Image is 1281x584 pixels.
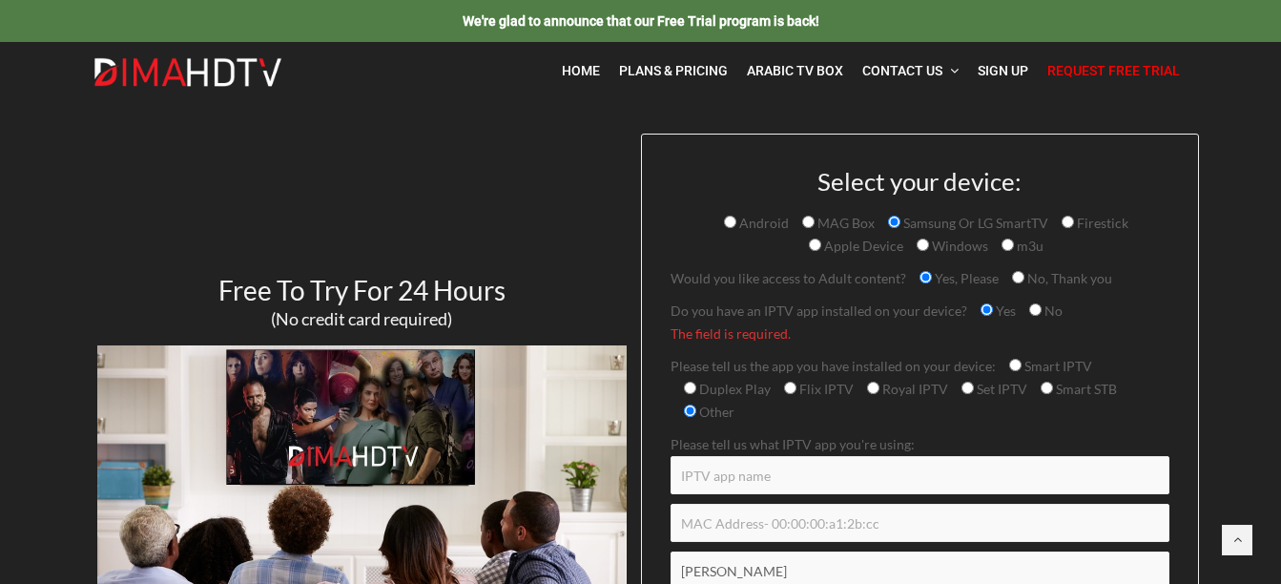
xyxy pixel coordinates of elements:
span: Plans & Pricing [619,63,728,78]
span: Yes [993,302,1016,319]
span: The field is required. [671,323,1169,345]
p: Would you like access to Adult content? [671,267,1169,290]
span: Windows [929,238,988,254]
input: No, Thank you [1012,271,1024,283]
span: Smart STB [1053,381,1117,397]
input: Apple Device [809,239,821,251]
input: Windows [917,239,929,251]
span: Other [696,404,734,420]
span: Contact Us [862,63,942,78]
input: Set IPTV [961,382,974,394]
a: We're glad to announce that our Free Trial program is back! [463,12,819,29]
a: Contact Us [853,52,968,91]
span: Set IPTV [974,381,1027,397]
a: Request Free Trial [1038,52,1189,91]
span: Samsung Or LG SmartTV [900,215,1048,231]
span: (No credit card required) [271,308,452,329]
span: No, Thank you [1024,270,1112,286]
img: Dima HDTV [93,57,283,88]
input: No [1029,303,1042,316]
span: Apple Device [821,238,903,254]
span: Arabic TV Box [747,63,843,78]
span: m3u [1014,238,1043,254]
a: Home [552,52,610,91]
p: Please tell us what IPTV app you're using: [671,433,1169,494]
input: Flix IPTV [784,382,796,394]
span: Royal IPTV [879,381,948,397]
input: Smart STB [1041,382,1053,394]
span: Sign Up [978,63,1028,78]
input: Samsung Or LG SmartTV [888,216,900,228]
span: Smart IPTV [1022,358,1092,374]
input: Royal IPTV [867,382,879,394]
input: Firestick [1062,216,1074,228]
span: No [1042,302,1063,319]
p: Please tell us the app you have installed on your device: [671,355,1169,424]
span: Request Free Trial [1047,63,1180,78]
input: Smart IPTV [1009,359,1022,371]
span: Free To Try For 24 Hours [218,274,506,306]
p: Do you have an IPTV app installed on your device? [671,300,1169,345]
a: Sign Up [968,52,1038,91]
input: Yes, Please [919,271,932,283]
span: Duplex Play [696,381,771,397]
a: Plans & Pricing [610,52,737,91]
input: MAC Address- 00:00:00:a1:2b:cc [671,504,1169,542]
a: Back to top [1222,525,1252,555]
span: Flix IPTV [796,381,854,397]
span: Android [736,215,789,231]
input: Yes [981,303,993,316]
span: Home [562,63,600,78]
span: Select your device: [817,166,1022,197]
a: Arabic TV Box [737,52,853,91]
span: MAG Box [815,215,875,231]
span: We're glad to announce that our Free Trial program is back! [463,13,819,29]
span: Firestick [1074,215,1128,231]
input: IPTV app name [671,456,1169,494]
input: m3u [1002,239,1014,251]
span: Yes, Please [932,270,999,286]
input: MAG Box [802,216,815,228]
input: Duplex Play [684,382,696,394]
input: Other [684,405,696,417]
input: Android [724,216,736,228]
